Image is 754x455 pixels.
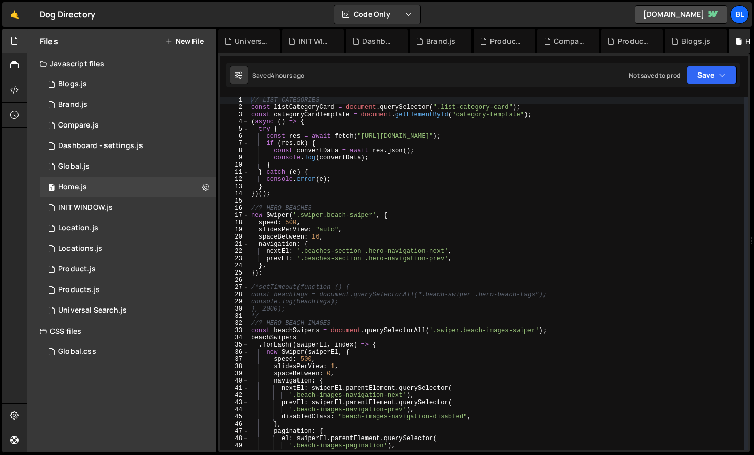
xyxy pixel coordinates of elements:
div: 14 [220,190,249,197]
div: 42 [220,392,249,399]
div: 2 [220,104,249,111]
div: 21 [220,241,249,248]
div: 34 [220,334,249,341]
div: Products.js [58,285,100,295]
div: Javascript files [27,53,216,74]
div: 49 [220,442,249,449]
div: Home.js [58,183,87,192]
div: 30 [220,305,249,313]
div: 13 [220,183,249,190]
div: 24 [220,262,249,269]
div: 3 [220,111,249,118]
div: 38 [220,363,249,370]
div: Blogs.js [58,80,87,89]
div: Dashboard - settings.js [362,36,395,46]
div: 31 [220,313,249,320]
div: 16220/43680.js [40,239,216,259]
div: CSS files [27,321,216,341]
div: Location.js [58,224,98,233]
div: 16220/44477.js [40,197,216,218]
div: INIT WINDOW.js [58,203,113,212]
div: Not saved to prod [629,71,680,80]
div: 9 [220,154,249,161]
div: 40 [220,377,249,385]
div: 17 [220,212,249,219]
div: Products.js [618,36,651,46]
div: Universal Search.js [235,36,268,46]
div: 48 [220,435,249,442]
div: 45 [220,413,249,421]
div: 20 [220,233,249,241]
div: 37 [220,356,249,363]
div: 46 [220,421,249,428]
: 16220/43679.js [40,218,216,239]
div: Saved [252,71,305,80]
div: 18 [220,219,249,226]
div: 1 [220,97,249,104]
div: 35 [220,341,249,349]
div: Global.js [58,162,90,171]
div: 8 [220,147,249,154]
div: Dashboard - settings.js [58,141,143,151]
div: 16 [220,205,249,212]
a: [DOMAIN_NAME] [635,5,727,24]
div: Brand.js [426,36,455,46]
div: 16220/44394.js [40,95,216,115]
div: 36 [220,349,249,356]
div: Compare.js [58,121,99,130]
div: INIT WINDOW.js [299,36,331,46]
div: 16220/43682.css [40,341,216,362]
div: 25 [220,269,249,277]
button: Save [687,66,737,84]
div: 19 [220,226,249,233]
div: 44 [220,406,249,413]
div: Product.js [490,36,523,46]
div: 33 [220,327,249,334]
div: Universal Search.js [58,306,127,315]
button: New File [165,37,204,45]
div: 29 [220,298,249,305]
div: Locations.js [58,244,102,253]
div: 12 [220,176,249,183]
div: 23 [220,255,249,262]
div: 43 [220,399,249,406]
div: 39 [220,370,249,377]
a: 🤙 [2,2,27,27]
div: 6 [220,133,249,140]
div: 47 [220,428,249,435]
div: Dog Directory [40,8,95,21]
div: 11 [220,169,249,176]
div: 5 [220,125,249,133]
div: 16220/45124.js [40,300,216,321]
div: Product.js [58,265,96,274]
div: 27 [220,284,249,291]
div: 15 [220,197,249,205]
div: 16220/44324.js [40,280,216,300]
div: 22 [220,248,249,255]
div: 16220/44321.js [40,74,216,95]
div: Compare.js [554,36,587,46]
div: 16220/43681.js [40,156,216,177]
button: Code Only [334,5,420,24]
div: 28 [220,291,249,298]
div: 32 [220,320,249,327]
div: 4 [220,118,249,125]
div: Brand.js [58,100,87,110]
div: Blogs.js [681,36,710,46]
div: 10 [220,161,249,169]
a: Bl [730,5,749,24]
span: 1 [48,184,55,192]
div: 41 [220,385,249,392]
div: 16220/44319.js [40,177,216,197]
div: 16220/44393.js [40,259,216,280]
div: 16220/44476.js [40,136,216,156]
div: 26 [220,277,249,284]
div: 16220/44328.js [40,115,216,136]
div: Global.css [58,347,96,356]
div: 4 hours ago [271,71,305,80]
h2: Files [40,35,58,47]
div: 7 [220,140,249,147]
